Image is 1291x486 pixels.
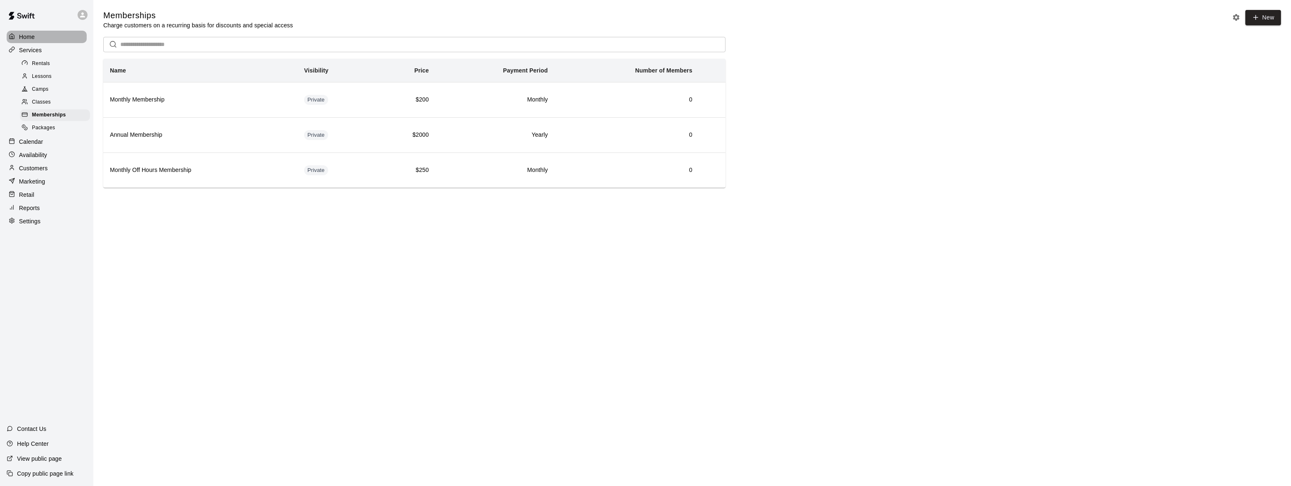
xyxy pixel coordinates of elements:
p: Retail [19,191,34,199]
h6: Monthly [442,166,548,175]
b: Number of Members [635,67,692,74]
p: Services [19,46,42,54]
a: Reports [7,202,87,214]
span: Private [304,131,328,139]
h6: Monthly Off Hours Membership [110,166,291,175]
h6: Monthly Membership [110,95,291,104]
a: Marketing [7,175,87,188]
div: Classes [20,97,90,108]
p: View public page [17,455,62,463]
div: This membership is hidden from the memberships page [304,95,328,105]
span: Private [304,96,328,104]
h6: $200 [381,95,429,104]
div: Rentals [20,58,90,70]
a: Home [7,31,87,43]
p: Copy public page link [17,469,73,478]
h6: Annual Membership [110,131,291,140]
p: Reports [19,204,40,212]
h6: 0 [561,131,692,140]
table: simple table [103,59,726,188]
a: Availability [7,149,87,161]
button: Memberships settings [1230,11,1242,24]
a: Customers [7,162,87,174]
span: Private [304,167,328,174]
div: Memberships [20,109,90,121]
div: Lessons [20,71,90,82]
p: Settings [19,217,41,225]
span: Classes [32,98,51,106]
div: This membership is hidden from the memberships page [304,165,328,175]
h5: Memberships [103,10,293,21]
h6: $2000 [381,131,429,140]
h6: Monthly [442,95,548,104]
a: Calendar [7,135,87,148]
p: Customers [19,164,48,172]
span: Camps [32,85,49,94]
a: Settings [7,215,87,227]
a: Classes [20,96,93,109]
p: Charge customers on a recurring basis for discounts and special access [103,21,293,29]
a: Camps [20,83,93,96]
span: Lessons [32,73,52,81]
a: Services [7,44,87,56]
b: Price [414,67,429,74]
p: Calendar [19,138,43,146]
b: Name [110,67,126,74]
span: Memberships [32,111,66,119]
span: Rentals [32,60,50,68]
a: Rentals [20,57,93,70]
h6: $250 [381,166,429,175]
p: Availability [19,151,47,159]
h6: 0 [561,95,692,104]
div: Packages [20,122,90,134]
div: This membership is hidden from the memberships page [304,130,328,140]
a: Lessons [20,70,93,83]
p: Home [19,33,35,41]
p: Marketing [19,177,45,186]
a: New [1245,10,1281,25]
h6: Yearly [442,131,548,140]
h6: 0 [561,166,692,175]
a: Retail [7,189,87,201]
b: Visibility [304,67,329,74]
a: Packages [20,122,93,135]
div: Camps [20,84,90,95]
p: Contact Us [17,425,46,433]
a: Memberships [20,109,93,122]
p: Help Center [17,440,49,448]
b: Payment Period [503,67,548,74]
span: Packages [32,124,55,132]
